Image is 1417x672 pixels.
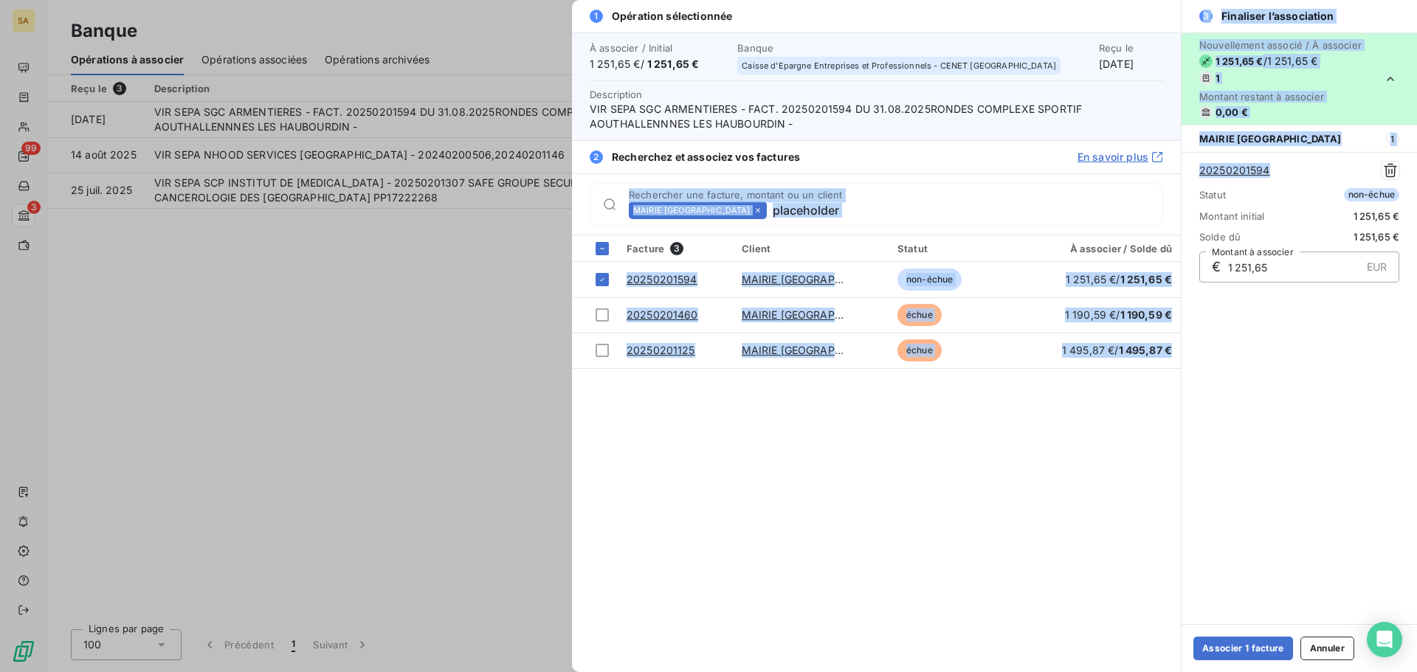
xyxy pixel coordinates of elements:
a: MAIRIE [GEOGRAPHIC_DATA] [742,308,889,321]
span: échue [897,339,942,361]
span: 1 [1386,132,1399,145]
a: MAIRIE [GEOGRAPHIC_DATA] [742,273,889,285]
span: 2 [590,150,603,164]
span: échue [897,304,942,326]
span: 1 251,65 € [1120,273,1173,285]
a: 20250201594 [1199,163,1270,178]
span: / 1 251,65 € [1263,54,1318,69]
div: Facture [627,242,724,255]
span: non-échue [897,269,962,291]
span: MAIRIE [GEOGRAPHIC_DATA] [633,206,751,215]
span: VIR SEPA SGC ARMENTIERES - FACT. 20250201594 DU 31.08.2025RONDES COMPLEXE SPORTIF AOUTHALLENNNES ... [590,102,1163,131]
span: 1 251,65 € / [1066,273,1172,285]
input: placeholder [773,203,1162,218]
button: Associer 1 facture [1193,637,1293,660]
span: 3 [1199,10,1213,23]
span: Statut [1199,189,1226,201]
span: 1 251,65 € [1216,55,1263,67]
div: Statut [897,243,1004,254]
span: À associer / Initial [590,42,728,54]
span: Montant initial [1199,210,1264,222]
span: Nouvellement associé / À associer [1199,39,1362,51]
span: 1 251,65 € [1354,231,1400,243]
span: Banque [737,42,1090,54]
span: 1 251,65 € [1354,210,1400,222]
span: 1 190,59 € / [1065,308,1172,321]
span: Caisse d'Epargne Entreprises et Professionnels - CENET [GEOGRAPHIC_DATA] [742,61,1056,70]
button: Annuler [1300,637,1354,660]
span: 1 190,59 € [1120,308,1173,321]
a: 20250201594 [627,273,697,285]
span: Reçu le [1099,42,1163,54]
span: Recherchez et associez vos factures [612,150,800,164]
span: Finaliser l’association [1221,9,1334,24]
span: Description [590,89,643,100]
span: non-échue [1344,188,1399,201]
span: Opération sélectionnée [612,9,732,24]
span: 1 251,65 € / [590,57,728,72]
span: Montant restant à associer [1199,91,1362,103]
div: [DATE] [1099,42,1163,72]
span: 0,00 € [1216,106,1248,118]
div: À associer / Solde dû [1021,243,1172,254]
span: 1 495,87 € [1119,344,1173,356]
a: 20250201125 [627,344,695,356]
span: 3 [670,242,683,255]
span: 1 251,65 € [647,58,700,70]
div: Client [742,243,880,254]
span: 1 495,87 € / [1062,344,1172,356]
span: MAIRIE [GEOGRAPHIC_DATA] [1199,133,1342,145]
a: En savoir plus [1078,150,1163,164]
a: MAIRIE [GEOGRAPHIC_DATA] [742,344,889,356]
div: Open Intercom Messenger [1367,622,1402,657]
span: 1 [1216,72,1220,84]
span: Solde dû [1199,231,1241,243]
a: 20250201460 [627,308,698,321]
span: 1 [590,10,603,23]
